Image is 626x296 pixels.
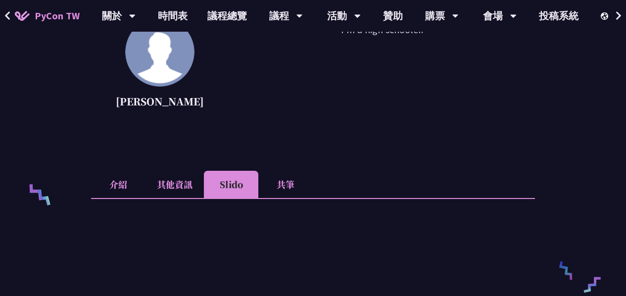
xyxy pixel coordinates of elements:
[204,171,258,198] li: Slido
[125,17,194,87] img: Tiffany Gau
[258,171,313,198] li: 共筆
[91,171,145,198] li: 介紹
[145,171,204,198] li: 其他資訊
[116,94,204,109] p: [PERSON_NAME]
[15,11,30,21] img: Home icon of PyCon TW 2025
[5,3,90,28] a: PyCon TW
[229,22,535,111] p: I'm a high schooler.
[35,8,80,23] span: PyCon TW
[601,12,611,20] img: Locale Icon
